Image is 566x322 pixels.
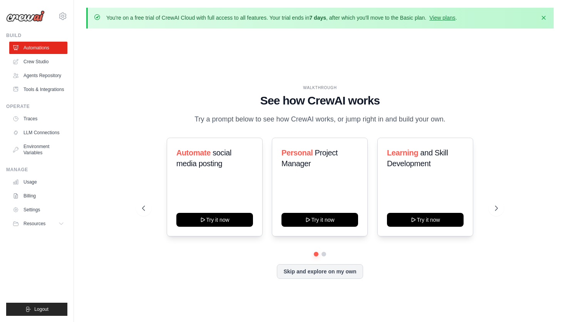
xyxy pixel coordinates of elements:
[191,114,449,125] p: Try a prompt below to see how CrewAI works, or jump right in and build your own.
[9,190,67,202] a: Billing
[176,148,231,168] span: social media posting
[9,204,67,216] a: Settings
[142,94,497,108] h1: See how CrewAI works
[429,15,455,21] a: View plans
[23,221,45,227] span: Resources
[9,42,67,54] a: Automations
[9,217,67,230] button: Resources
[281,213,358,227] button: Try it now
[9,83,67,96] a: Tools & Integrations
[387,148,448,168] span: and Skill Development
[9,69,67,82] a: Agents Repository
[9,140,67,159] a: Environment Variables
[387,213,464,227] button: Try it now
[6,167,67,173] div: Manage
[142,85,497,91] div: WALKTHROUGH
[6,32,67,39] div: Build
[6,303,67,316] button: Logout
[34,306,49,312] span: Logout
[176,213,253,227] button: Try it now
[281,148,338,168] span: Project Manager
[281,148,313,157] span: Personal
[9,176,67,188] a: Usage
[277,264,363,279] button: Skip and explore on my own
[309,15,326,21] strong: 7 days
[176,148,211,157] span: Automate
[106,14,457,22] p: You're on a free trial of CrewAI Cloud with full access to all features. Your trial ends in , aft...
[6,10,45,22] img: Logo
[9,126,67,139] a: LLM Connections
[9,56,67,68] a: Crew Studio
[387,148,418,157] span: Learning
[6,103,67,110] div: Operate
[9,113,67,125] a: Traces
